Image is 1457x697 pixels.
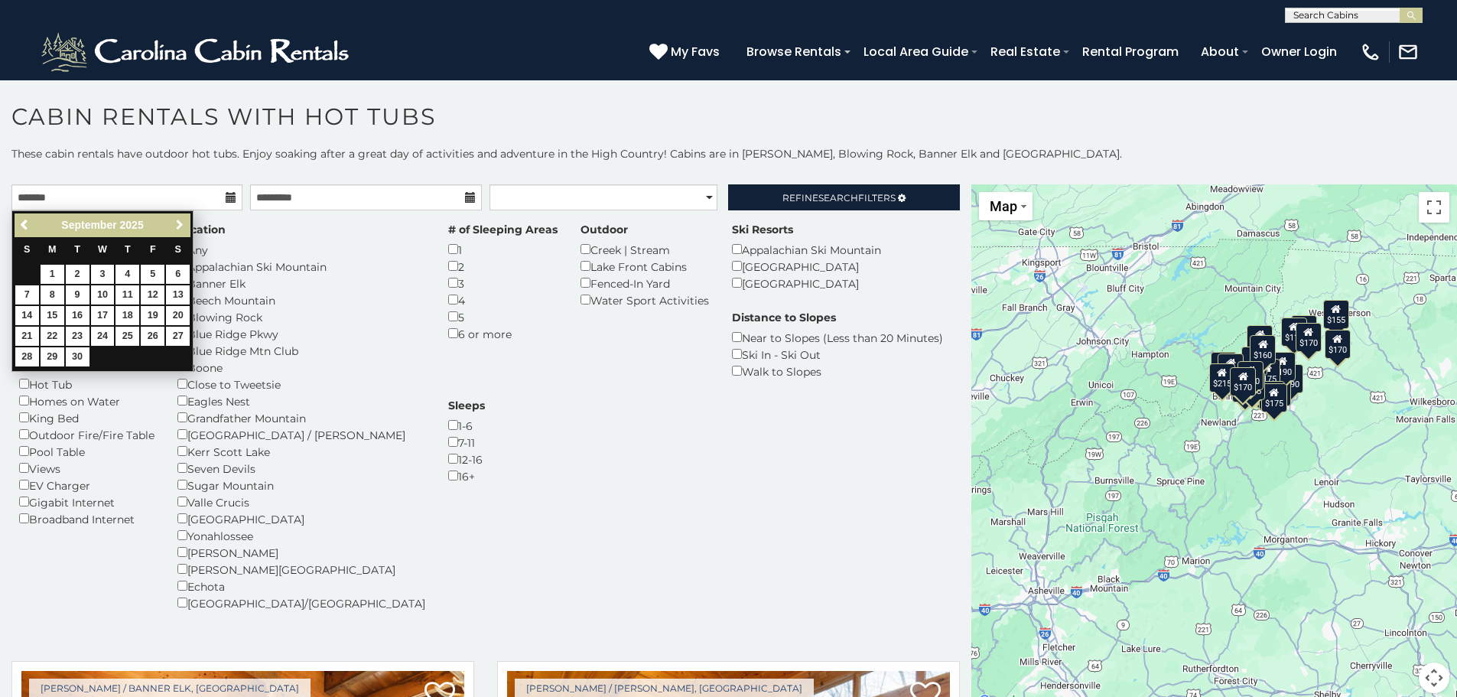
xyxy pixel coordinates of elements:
a: Real Estate [983,38,1068,65]
div: Sugar Mountain [177,477,425,493]
a: 6 [166,265,190,284]
a: 11 [115,285,139,305]
div: [GEOGRAPHIC_DATA] [732,275,881,292]
div: $170 [1231,367,1257,396]
div: Near to Slopes (Less than 20 Minutes) [732,329,943,346]
div: Yonahlossee [177,527,425,544]
a: 5 [141,265,164,284]
span: Refine Filters [782,192,896,204]
span: Tuesday [74,244,80,255]
a: 26 [141,327,164,346]
span: Map [990,198,1017,214]
div: $200 [1238,360,1264,389]
div: $140 [1232,373,1258,402]
button: Map camera controls [1419,663,1449,693]
div: Close to Tweetsie [177,376,425,392]
div: $170 [1296,322,1322,351]
div: [GEOGRAPHIC_DATA] [177,510,425,527]
div: Grandfather Mountain [177,409,425,426]
label: Outdoor [581,222,628,237]
div: Homes on Water [19,392,154,409]
a: 22 [41,327,64,346]
div: Walk to Slopes [732,363,943,379]
span: Next [174,219,186,231]
img: phone-regular-white.png [1360,41,1381,63]
a: About [1193,38,1247,65]
div: $160 [1250,335,1277,364]
span: 2025 [120,219,144,231]
div: Kerr Scott Lake [177,443,425,460]
div: Blowing Rock [177,308,425,325]
div: 12-16 [448,451,485,467]
a: 10 [91,285,115,305]
label: Distance to Slopes [732,310,836,325]
div: [PERSON_NAME] [177,544,425,561]
div: [PERSON_NAME][GEOGRAPHIC_DATA] [177,561,425,578]
div: Broadband Internet [19,510,154,527]
a: 28 [15,347,39,366]
div: Views [19,460,154,477]
img: White-1-2.png [38,29,356,75]
div: Beech Mountain [177,292,425,308]
div: $215 [1209,363,1235,392]
div: $150 [1218,353,1244,383]
div: Blue Ridge Pkwy [177,325,425,342]
span: Saturday [175,244,181,255]
a: 15 [41,306,64,325]
div: $175 [1254,358,1280,387]
div: $180 [1211,352,1237,381]
div: Any [177,241,425,258]
div: [GEOGRAPHIC_DATA] / [PERSON_NAME] [177,426,425,443]
div: Eagles Nest [177,392,425,409]
a: Owner Login [1254,38,1345,65]
a: Rental Program [1075,38,1186,65]
div: 7-11 [448,434,485,451]
div: 1-6 [448,417,485,434]
span: September [61,219,116,231]
a: Browse Rentals [739,38,849,65]
div: Lake Front Cabins [581,258,709,275]
div: Appalachian Ski Mountain [732,241,881,258]
a: 25 [115,327,139,346]
a: 4 [115,265,139,284]
a: 13 [166,285,190,305]
div: $180 [1259,381,1285,410]
div: Pool Table [19,443,154,460]
a: 14 [15,306,39,325]
a: RefineSearchFilters [728,184,959,210]
span: My Favs [671,42,720,61]
div: [GEOGRAPHIC_DATA] [732,258,881,275]
a: 3 [91,265,115,284]
button: Change map style [979,192,1033,220]
a: 2 [66,265,89,284]
label: Location [177,222,226,237]
div: $170 [1325,329,1351,358]
button: Toggle fullscreen view [1419,192,1449,223]
label: Ski Resorts [732,222,793,237]
a: 8 [41,285,64,305]
a: 18 [115,306,139,325]
div: [GEOGRAPHIC_DATA]/[GEOGRAPHIC_DATA] [177,594,425,611]
a: Previous [16,216,35,235]
div: 5 [448,308,558,325]
img: mail-regular-white.png [1397,41,1419,63]
a: 29 [41,347,64,366]
div: Fenced-In Yard [581,275,709,292]
div: $185 [1247,324,1273,353]
div: Gigabit Internet [19,493,154,510]
a: 27 [166,327,190,346]
span: Thursday [125,244,131,255]
div: Valle Crucis [177,493,425,510]
div: 6 or more [448,325,558,342]
div: EV Charger [19,477,154,493]
a: 7 [15,285,39,305]
div: Echota [177,578,425,594]
div: $110 [1281,318,1307,347]
div: Creek | Stream [581,241,709,258]
div: Ski In - Ski Out [732,346,943,363]
a: 30 [66,347,89,366]
div: 3 [448,275,558,292]
a: 16 [66,306,89,325]
div: King Bed [19,409,154,426]
span: Friday [150,244,156,255]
